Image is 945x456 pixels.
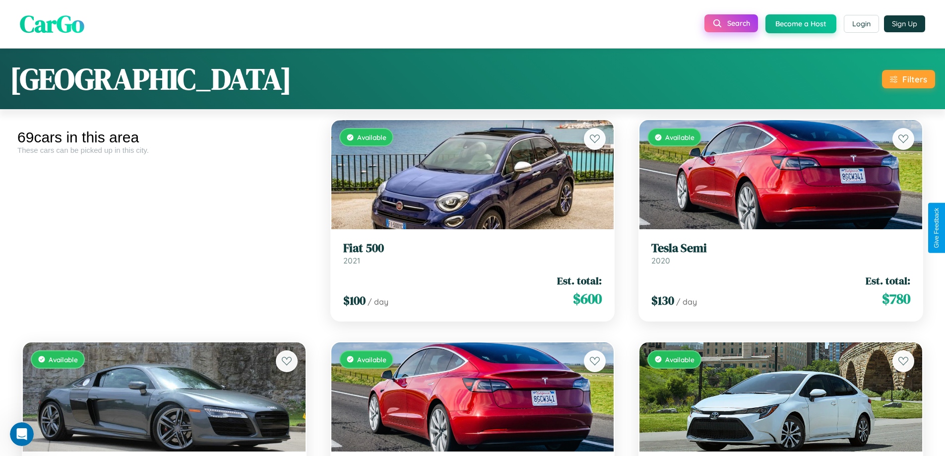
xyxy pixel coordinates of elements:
span: $ 600 [573,289,602,309]
span: $ 130 [651,292,674,309]
span: 2021 [343,256,360,265]
span: Search [727,19,750,28]
span: $ 100 [343,292,366,309]
button: Search [704,14,758,32]
button: Sign Up [884,15,925,32]
div: Give Feedback [933,208,940,248]
button: Become a Host [765,14,836,33]
div: 69 cars in this area [17,129,311,146]
span: Available [665,355,694,364]
span: Available [357,355,386,364]
span: CarGo [20,7,84,40]
h3: Tesla Semi [651,241,910,256]
h1: [GEOGRAPHIC_DATA] [10,59,292,99]
a: Fiat 5002021 [343,241,602,265]
span: Available [665,133,694,141]
span: $ 780 [882,289,910,309]
span: / day [368,297,388,307]
div: These cars can be picked up in this city. [17,146,311,154]
span: Est. total: [557,273,602,288]
iframe: Intercom live chat [10,422,34,446]
span: Available [357,133,386,141]
span: 2020 [651,256,670,265]
span: Available [49,355,78,364]
button: Filters [882,70,935,88]
button: Login [844,15,879,33]
a: Tesla Semi2020 [651,241,910,265]
span: / day [676,297,697,307]
div: Filters [902,74,927,84]
h3: Fiat 500 [343,241,602,256]
span: Est. total: [866,273,910,288]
